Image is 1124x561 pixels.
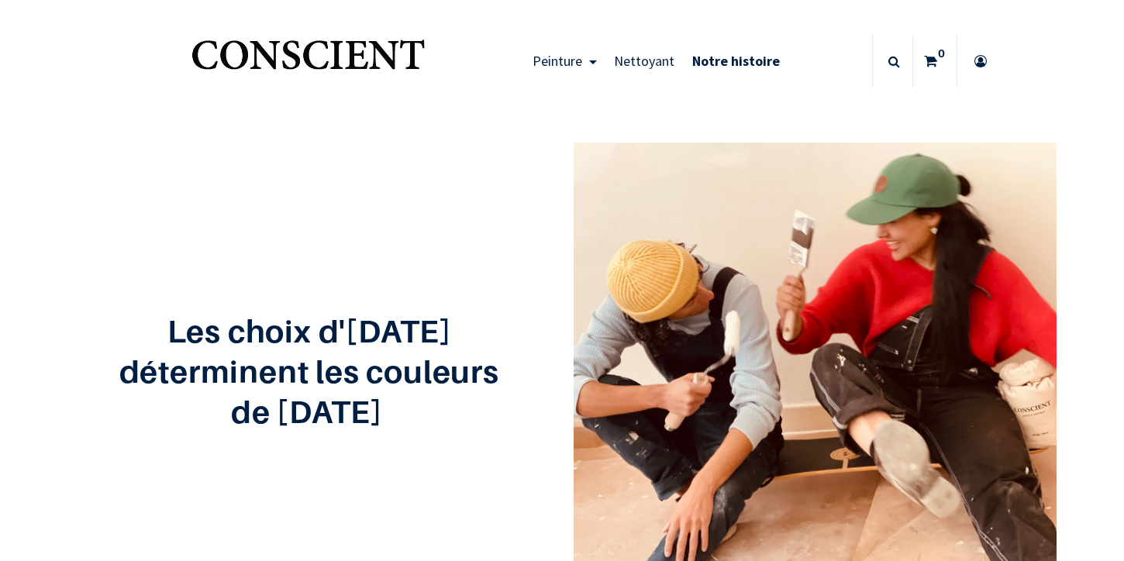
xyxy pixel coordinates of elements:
[188,31,428,92] img: Conscient
[913,34,957,88] a: 0
[188,31,428,92] a: Logo of Conscient
[934,46,949,61] sup: 0
[614,52,674,70] span: Nettoyant
[692,52,780,70] span: Notre histoire
[68,314,551,348] h2: Les choix d'[DATE]
[68,354,551,388] h2: déterminent les couleurs
[68,394,551,428] h2: de [DATE]
[533,52,582,70] span: Peinture
[524,34,605,88] a: Peinture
